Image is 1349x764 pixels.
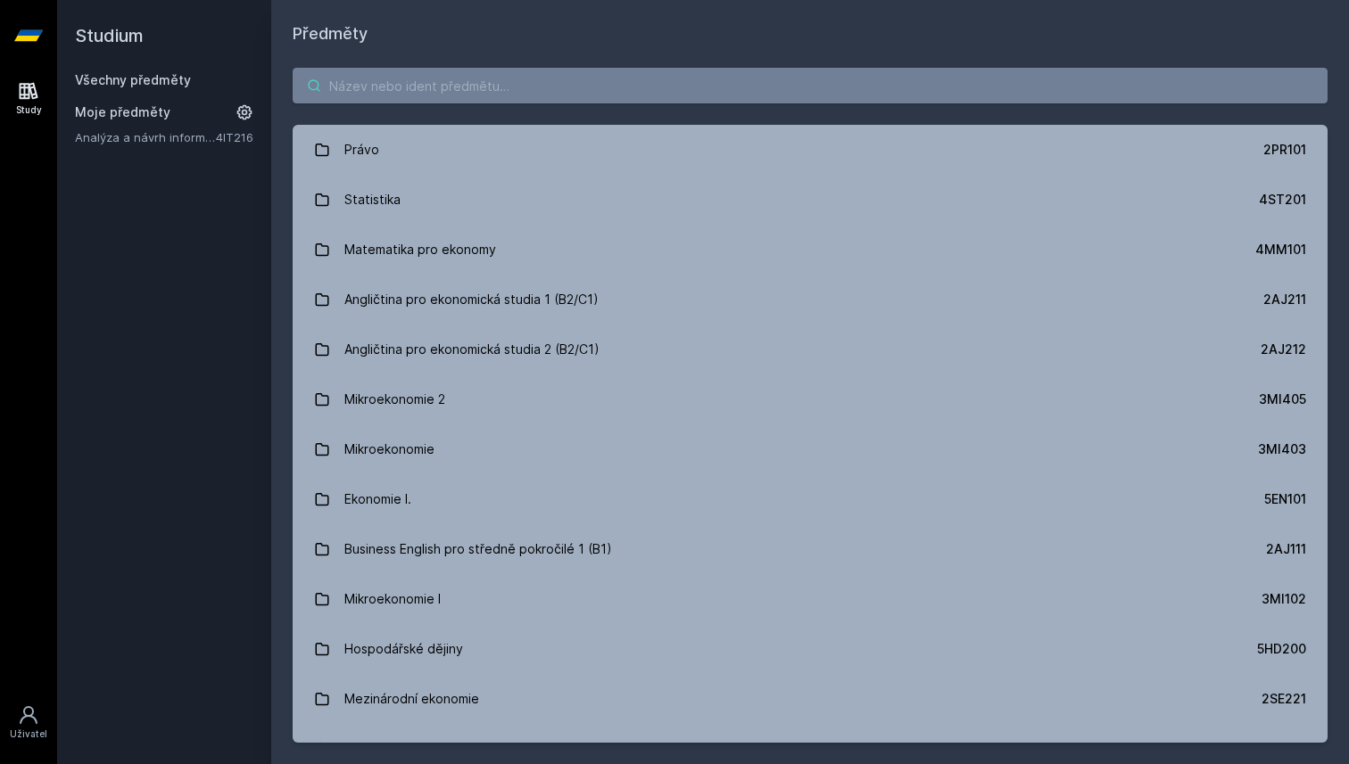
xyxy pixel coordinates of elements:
div: 3MI405 [1259,390,1306,408]
a: Právo 2PR101 [293,125,1328,175]
div: 2PR101 [1263,141,1306,159]
input: Název nebo ident předmětu… [293,68,1328,103]
a: Study [4,71,54,126]
a: Angličtina pro ekonomická studia 1 (B2/C1) 2AJ211 [293,275,1328,324]
a: Mikroekonomie I 3MI102 [293,574,1328,624]
div: Mikroekonomie I [344,581,441,617]
a: 4IT216 [216,130,253,144]
a: Business English pro středně pokročilé 1 (B1) 2AJ111 [293,524,1328,574]
div: Matematika pro ekonomy [344,232,496,267]
div: 5EN101 [1264,490,1306,508]
a: Statistika 4ST201 [293,175,1328,225]
div: 2SE221 [1262,690,1306,708]
a: Mikroekonomie 3MI403 [293,424,1328,474]
div: 3MI102 [1262,590,1306,608]
div: Mikroekonomie [344,431,434,467]
h1: Předměty [293,21,1328,46]
div: Ekonomie I. [344,481,411,517]
div: Právo [344,132,379,168]
div: 22F200 [1259,740,1306,758]
span: Moje předměty [75,103,170,121]
a: Matematika pro ekonomy 4MM101 [293,225,1328,275]
a: Mezinárodní ekonomie 2SE221 [293,674,1328,724]
div: Uživatel [10,727,47,741]
div: Angličtina pro ekonomická studia 2 (B2/C1) [344,332,600,367]
a: Ekonomie I. 5EN101 [293,474,1328,524]
a: Uživatel [4,695,54,750]
a: Mikroekonomie 2 3MI405 [293,374,1328,424]
div: 2AJ111 [1266,540,1306,558]
div: 3MI403 [1258,440,1306,458]
div: Statistika [344,182,401,218]
a: Hospodářské dějiny 5HD200 [293,624,1328,674]
div: Mikroekonomie 2 [344,382,445,417]
div: Angličtina pro ekonomická studia 1 (B2/C1) [344,282,599,317]
div: 4ST201 [1259,191,1306,209]
div: 4MM101 [1255,241,1306,259]
a: Angličtina pro ekonomická studia 2 (B2/C1) 2AJ212 [293,324,1328,374]
div: Study [16,103,42,117]
div: 2AJ211 [1263,291,1306,308]
div: Hospodářské dějiny [344,631,463,667]
a: Analýza a návrh informačních systémů [75,128,216,146]
a: Všechny předměty [75,72,191,87]
div: Mezinárodní ekonomie [344,681,479,717]
div: 5HD200 [1257,640,1306,658]
div: 2AJ212 [1261,341,1306,358]
div: Business English pro středně pokročilé 1 (B1) [344,531,612,567]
